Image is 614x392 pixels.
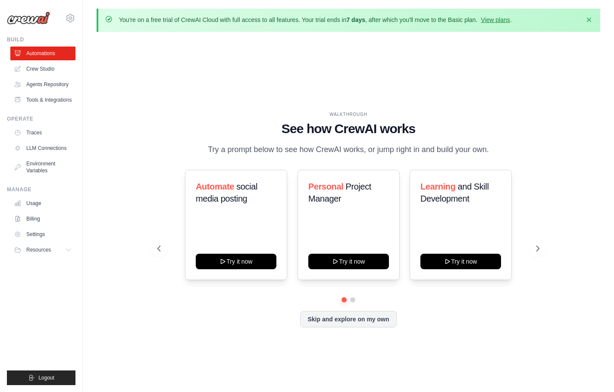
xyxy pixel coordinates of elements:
[10,141,75,155] a: LLM Connections
[10,196,75,210] a: Usage
[308,254,389,269] button: Try it now
[10,227,75,241] a: Settings
[7,115,75,122] div: Operate
[196,254,276,269] button: Try it now
[420,254,501,269] button: Try it now
[300,311,396,327] button: Skip and explore on my own
[10,126,75,140] a: Traces
[196,182,234,191] span: Automate
[308,182,371,203] span: Project Manager
[346,16,365,23] strong: 7 days
[196,182,257,203] span: social media posting
[157,121,539,137] h1: See how CrewAI works
[10,93,75,107] a: Tools & Integrations
[26,246,51,253] span: Resources
[10,243,75,257] button: Resources
[420,182,455,191] span: Learning
[308,182,343,191] span: Personal
[7,186,75,193] div: Manage
[38,374,54,381] span: Logout
[7,12,50,25] img: Logo
[10,157,75,177] a: Environment Variables
[10,212,75,226] a: Billing
[7,36,75,43] div: Build
[10,62,75,76] a: Crew Studio
[10,47,75,60] a: Automations
[7,370,75,385] button: Logout
[481,16,510,23] a: View plans
[119,16,512,24] p: You're on a free trial of CrewAI Cloud with full access to all features. Your trial ends in , aft...
[10,78,75,91] a: Agents Repository
[204,143,493,156] p: Try a prompt below to see how CrewAI works, or jump right in and build your own.
[157,111,539,118] div: WALKTHROUGH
